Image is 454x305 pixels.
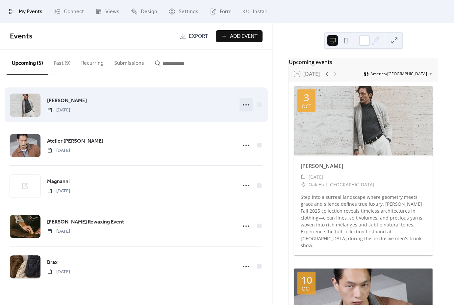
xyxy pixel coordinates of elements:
span: Export [189,33,208,40]
button: Past (9) [48,50,76,74]
a: Export [175,30,213,42]
div: Oct [302,286,311,291]
span: America/[GEOGRAPHIC_DATA] [370,72,427,76]
a: Form [205,3,237,20]
span: Connect [64,8,84,16]
span: My Events [19,8,42,16]
div: ​ [301,181,306,189]
span: [DATE] [47,107,70,114]
a: Install [238,3,271,20]
div: Step into a surreal landscape where geometry meets grace and silence defines true luxury. [PERSON... [294,194,433,249]
a: Brax [47,258,58,267]
span: Events [10,29,33,44]
div: 3 [304,93,309,103]
a: [PERSON_NAME] Rewaxing Event [47,218,124,226]
a: Atelier [PERSON_NAME] [47,137,103,146]
span: [DATE] [47,147,70,154]
a: Design [126,3,162,20]
button: Recurring [76,50,109,74]
button: Upcoming (5) [7,50,48,75]
span: [DATE] [47,269,70,275]
span: Design [141,8,157,16]
span: Add Event [230,33,258,40]
a: My Events [4,3,47,20]
a: Oak Hall [GEOGRAPHIC_DATA] [309,181,374,189]
span: Settings [179,8,198,16]
div: [PERSON_NAME] [294,162,433,170]
span: Views [105,8,119,16]
span: [DATE] [47,228,70,235]
span: Install [253,8,266,16]
a: Views [90,3,124,20]
a: Magnanni [47,177,70,186]
span: Atelier [PERSON_NAME] [47,137,103,145]
a: Settings [164,3,203,20]
div: Oct [302,104,311,109]
button: Submissions [109,50,149,74]
div: Upcoming events [289,58,438,66]
a: [PERSON_NAME] [47,97,87,105]
div: 10 [301,275,312,285]
a: Connect [49,3,89,20]
div: ​ [301,173,306,181]
button: Add Event [216,30,263,42]
span: [PERSON_NAME] Rewaxing Event [47,218,124,226]
span: Form [220,8,232,16]
span: [DATE] [309,173,323,181]
span: [DATE] [47,188,70,195]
